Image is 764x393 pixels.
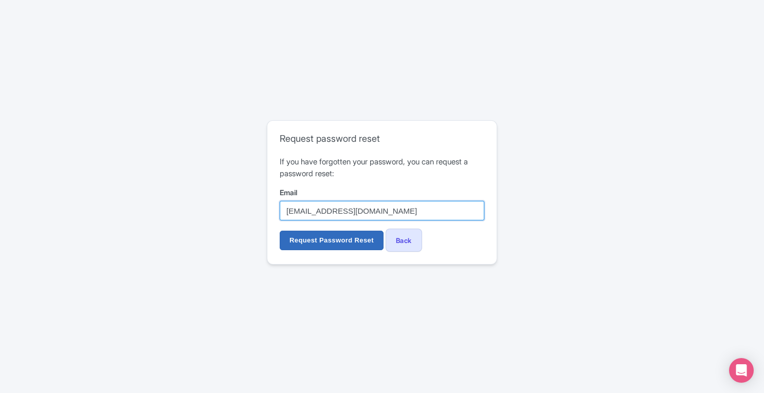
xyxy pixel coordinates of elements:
[280,201,484,220] input: username@example.com
[729,358,754,383] div: Open Intercom Messenger
[280,231,384,250] input: Request Password Reset
[280,156,484,179] p: If you have forgotten your password, you can request a password reset:
[386,229,422,252] a: Back
[280,133,484,144] h2: Request password reset
[280,187,484,198] label: Email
